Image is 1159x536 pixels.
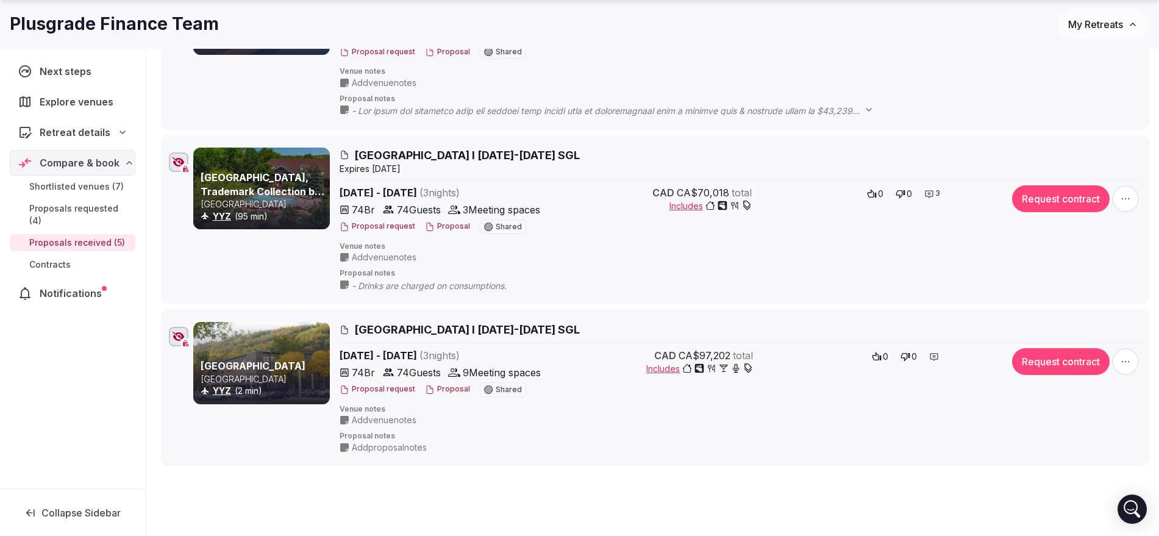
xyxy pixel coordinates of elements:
[352,280,531,292] span: - Drinks are charged on consumptions.
[419,349,460,362] span: ( 3 night s )
[213,211,231,221] a: YYZ
[892,185,916,202] button: 0
[354,322,580,337] span: [GEOGRAPHIC_DATA] I [DATE]-[DATE] SGL
[352,77,416,89] span: Add venue notes
[496,48,522,55] span: Shared
[340,66,1141,77] span: Venue notes
[41,507,121,519] span: Collapse Sidebar
[463,365,541,380] span: 9 Meeting spaces
[352,202,375,217] span: 74 Br
[340,241,1141,252] span: Venue notes
[669,200,752,212] button: Includes
[425,221,470,232] button: Proposal
[868,348,892,365] button: 0
[907,188,912,200] span: 0
[10,499,135,526] button: Collapse Sidebar
[352,365,375,380] span: 74 Br
[340,431,1141,441] span: Proposal notes
[352,105,886,117] span: - Lor ipsum dol sitametco adip eli seddoei temp incidi utla et doloremagnaal enim a minimve quis ...
[40,125,110,140] span: Retreat details
[29,180,124,193] span: Shortlisted venues (7)
[646,363,753,375] button: Includes
[201,373,327,385] p: [GEOGRAPHIC_DATA]
[340,94,1141,104] span: Proposal notes
[340,404,1141,415] span: Venue notes
[354,148,580,163] span: [GEOGRAPHIC_DATA] I [DATE]-[DATE] SGL
[340,163,1141,175] div: Expire s [DATE]
[496,223,522,230] span: Shared
[419,187,460,199] span: ( 3 night s )
[29,259,71,271] span: Contracts
[29,237,125,249] span: Proposals received (5)
[1012,348,1110,375] button: Request contract
[340,268,1141,279] span: Proposal notes
[40,95,118,109] span: Explore venues
[10,59,135,84] a: Next steps
[352,251,416,263] span: Add venue notes
[352,441,427,454] span: Add proposal notes
[40,286,107,301] span: Notifications
[201,171,324,211] a: [GEOGRAPHIC_DATA], Trademark Collection by Wyndham
[397,202,441,217] span: 74 Guests
[340,348,554,363] span: [DATE] - [DATE]
[1012,185,1110,212] button: Request contract
[425,384,470,395] button: Proposal
[10,256,135,273] a: Contracts
[1068,18,1123,30] span: My Retreats
[10,89,135,115] a: Explore venues
[213,385,231,396] a: YYZ
[10,234,135,251] a: Proposals received (5)
[883,351,888,363] span: 0
[654,348,676,363] span: CAD
[340,221,415,232] button: Proposal request
[40,64,96,79] span: Next steps
[496,386,522,393] span: Shared
[733,348,753,363] span: total
[679,348,730,363] span: CA$97,202
[10,178,135,195] a: Shortlisted venues (7)
[340,47,415,57] button: Proposal request
[397,365,441,380] span: 74 Guests
[911,351,917,363] span: 0
[10,12,219,36] h1: Plusgrade Finance Team
[935,188,940,199] span: 3
[921,185,944,202] button: 3
[29,202,130,227] span: Proposals requested (4)
[201,385,327,397] div: (2 min)
[677,185,729,200] span: CA$70,018
[732,185,752,200] span: total
[201,210,327,223] div: (95 min)
[352,414,416,426] span: Add venue notes
[201,198,327,210] p: [GEOGRAPHIC_DATA]
[340,185,554,200] span: [DATE] - [DATE]
[897,348,921,365] button: 0
[10,281,135,306] a: Notifications
[340,384,415,395] button: Proposal request
[10,200,135,229] a: Proposals requested (4)
[425,47,470,57] button: Proposal
[201,360,305,372] a: [GEOGRAPHIC_DATA]
[40,155,119,170] span: Compare & book
[1118,495,1147,524] div: Open Intercom Messenger
[863,185,887,202] button: 0
[878,188,883,200] span: 0
[652,185,674,200] span: CAD
[463,202,540,217] span: 3 Meeting spaces
[1057,9,1149,40] button: My Retreats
